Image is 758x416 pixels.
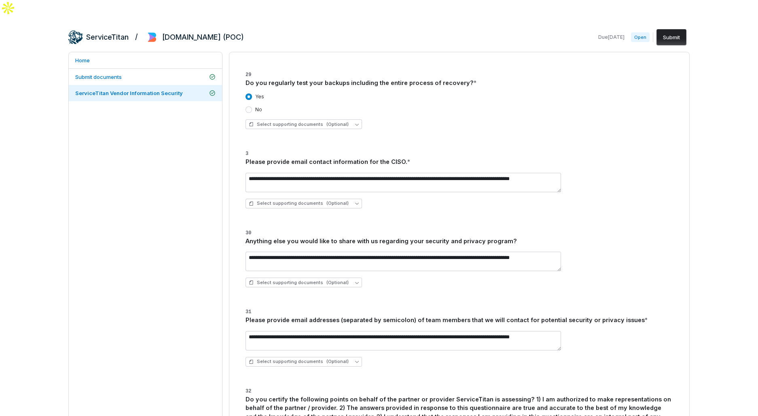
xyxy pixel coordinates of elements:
span: Select supporting documents [249,359,349,365]
span: 32 [246,388,251,394]
span: 3 [246,151,248,157]
div: Please provide email contact information for the CISO. [246,157,673,166]
div: Please provide email addresses (separated by semicolon) of team members that we will contact for ... [246,316,673,325]
div: Anything else you would like to share with us regarding your security and privacy program? [246,237,673,246]
a: ServiceTitan Vendor Information Security [69,85,222,101]
span: (Optional) [326,200,349,206]
span: 30 [246,230,251,236]
h2: ServiceTitan [86,32,129,42]
span: Select supporting documents [249,280,349,286]
h2: [DOMAIN_NAME] (POC) [162,32,244,42]
span: ServiceTitan Vendor Information Security [75,90,183,96]
span: 31 [246,309,251,315]
a: Home [69,52,222,68]
span: 29 [246,72,251,78]
span: Due [DATE] [598,34,625,40]
span: Open [631,32,650,42]
label: Yes [255,93,264,100]
span: (Optional) [326,359,349,365]
a: Submit documents [69,69,222,85]
label: No [255,106,262,113]
button: Submit [656,29,686,45]
span: (Optional) [326,121,349,127]
h2: / [135,30,138,42]
span: (Optional) [326,280,349,286]
span: Submit documents [75,74,122,80]
span: Select supporting documents [249,121,349,127]
span: Select supporting documents [249,200,349,206]
div: Do you regularly test your backups including the entire process of recovery? [246,79,673,87]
